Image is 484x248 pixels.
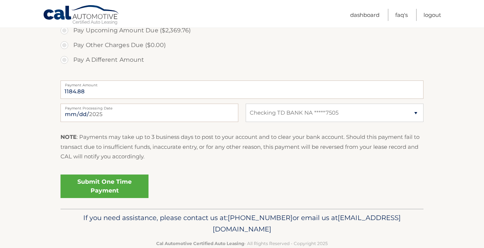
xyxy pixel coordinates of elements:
[60,53,423,67] label: Pay A Different Amount
[65,240,419,247] p: - All Rights Reserved - Copyright 2025
[60,23,423,38] label: Pay Upcoming Amount Due ($2,369.76)
[60,80,423,86] label: Payment Amount
[60,132,423,161] p: : Payments may take up to 3 business days to post to your account and to clear your bank account....
[228,213,293,222] span: [PHONE_NUMBER]
[60,133,77,140] strong: NOTE
[60,38,423,53] label: Pay Other Charges Due ($0.00)
[43,5,120,26] a: Cal Automotive
[350,9,379,21] a: Dashboard
[423,9,441,21] a: Logout
[60,80,423,99] input: Payment Amount
[156,241,244,246] strong: Cal Automotive Certified Auto Leasing
[65,212,419,236] p: If you need assistance, please contact us at: or email us at
[60,104,238,122] input: Payment Date
[395,9,408,21] a: FAQ's
[60,175,148,198] a: Submit One Time Payment
[60,104,238,109] label: Payment Processing Date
